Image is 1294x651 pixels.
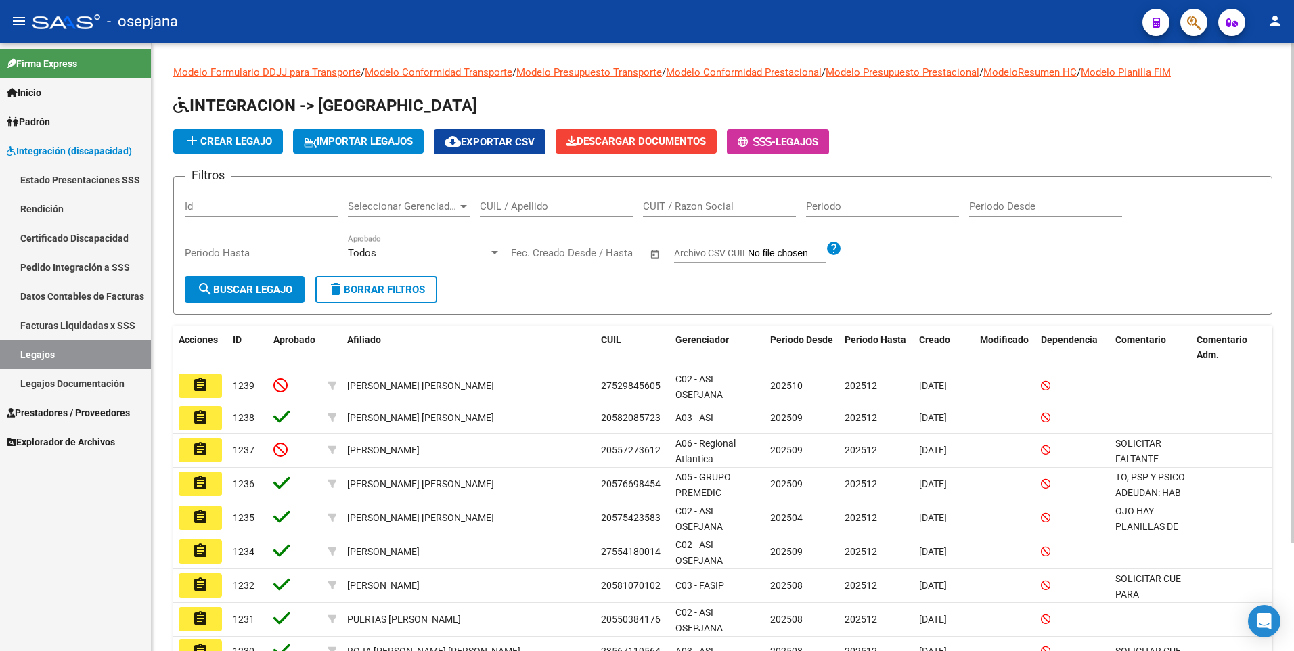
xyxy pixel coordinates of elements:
[845,580,877,591] span: 202512
[197,284,292,296] span: Buscar Legajo
[919,334,950,345] span: Creado
[845,334,906,345] span: Periodo Hasta
[770,512,803,523] span: 202504
[516,66,662,78] a: Modelo Presupuesto Transporte
[770,334,833,345] span: Periodo Desde
[1248,605,1280,637] div: Open Intercom Messenger
[328,284,425,296] span: Borrar Filtros
[1267,13,1283,29] mat-icon: person
[328,281,344,297] mat-icon: delete
[839,325,914,370] datatable-header-cell: Periodo Hasta
[192,377,208,393] mat-icon: assignment
[7,85,41,100] span: Inicio
[670,325,765,370] datatable-header-cell: Gerenciador
[826,66,979,78] a: Modelo Presupuesto Prestacional
[185,276,305,303] button: Buscar Legajo
[192,509,208,525] mat-icon: assignment
[601,512,661,523] span: 20575423583
[601,478,661,489] span: 20576698454
[268,325,322,370] datatable-header-cell: Aprobado
[845,412,877,423] span: 202512
[7,143,132,158] span: Integración (discapacidad)
[919,614,947,625] span: [DATE]
[845,478,877,489] span: 202512
[1110,325,1191,370] datatable-header-cell: Comentario
[1115,472,1186,560] span: TO, PSP Y PSICO ADEUDAN: HAB DE CONSULTORIO + MAT PROV + POLIZA
[179,334,218,345] span: Acciones
[445,136,535,148] span: Exportar CSV
[919,478,947,489] span: [DATE]
[919,580,947,591] span: [DATE]
[845,380,877,391] span: 202512
[1197,334,1247,361] span: Comentario Adm.
[675,334,729,345] span: Gerenciador
[601,614,661,625] span: 20550384176
[192,543,208,559] mat-icon: assignment
[192,475,208,491] mat-icon: assignment
[765,325,839,370] datatable-header-cell: Periodo Desde
[556,129,717,154] button: Descargar Documentos
[648,246,663,262] button: Open calendar
[566,135,706,148] span: Descargar Documentos
[233,512,254,523] span: 1235
[675,412,713,423] span: A03 - ASI
[342,325,596,370] datatable-header-cell: Afiliado
[845,445,877,455] span: 202512
[1115,334,1166,345] span: Comentario
[348,247,376,259] span: Todos
[738,136,776,148] span: -
[233,580,254,591] span: 1232
[347,443,420,458] div: [PERSON_NAME]
[601,380,661,391] span: 27529845605
[980,334,1029,345] span: Modificado
[770,546,803,557] span: 202509
[601,546,661,557] span: 27554180014
[770,478,803,489] span: 202509
[770,614,803,625] span: 202508
[227,325,268,370] datatable-header-cell: ID
[675,607,723,633] span: C02 - ASI OSEPJANA
[233,614,254,625] span: 1231
[770,580,803,591] span: 202508
[347,476,494,492] div: [PERSON_NAME] [PERSON_NAME]
[666,66,822,78] a: Modelo Conformidad Prestacional
[1115,506,1180,578] span: OJO HAY PLANILLAS DE DE OTRA OBRA SOCIAL (OSCEARA)
[304,135,413,148] span: IMPORTAR LEGAJOS
[173,129,283,154] button: Crear Legajo
[347,510,494,526] div: [PERSON_NAME] [PERSON_NAME]
[675,438,736,464] span: A06 - Regional Atlantica
[233,334,242,345] span: ID
[596,325,670,370] datatable-header-cell: CUIL
[348,200,458,212] span: Seleccionar Gerenciador
[675,472,731,498] span: A05 - GRUPO PREMEDIC
[273,334,315,345] span: Aprobado
[184,135,272,148] span: Crear Legajo
[675,374,723,400] span: C02 - ASI OSEPJANA
[1081,66,1171,78] a: Modelo Planilla FIM
[1191,325,1272,370] datatable-header-cell: Comentario Adm.
[347,334,381,345] span: Afiliado
[233,412,254,423] span: 1238
[347,410,494,426] div: [PERSON_NAME] [PERSON_NAME]
[776,136,818,148] span: Legajos
[192,441,208,457] mat-icon: assignment
[315,276,437,303] button: Borrar Filtros
[914,325,975,370] datatable-header-cell: Creado
[173,66,361,78] a: Modelo Formulario DDJJ para Transporte
[601,580,661,591] span: 20581070102
[675,506,723,532] span: C02 - ASI OSEPJANA
[748,248,826,260] input: Archivo CSV CUIL
[675,539,723,566] span: C02 - ASI OSEPJANA
[601,334,621,345] span: CUIL
[7,434,115,449] span: Explorador de Archivos
[347,612,461,627] div: PUERTAS [PERSON_NAME]
[233,546,254,557] span: 1234
[173,96,477,115] span: INTEGRACION -> [GEOGRAPHIC_DATA]
[919,412,947,423] span: [DATE]
[107,7,178,37] span: - osepjana
[347,378,494,394] div: [PERSON_NAME] [PERSON_NAME]
[233,445,254,455] span: 1237
[727,129,829,154] button: -Legajos
[845,614,877,625] span: 202512
[919,445,947,455] span: [DATE]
